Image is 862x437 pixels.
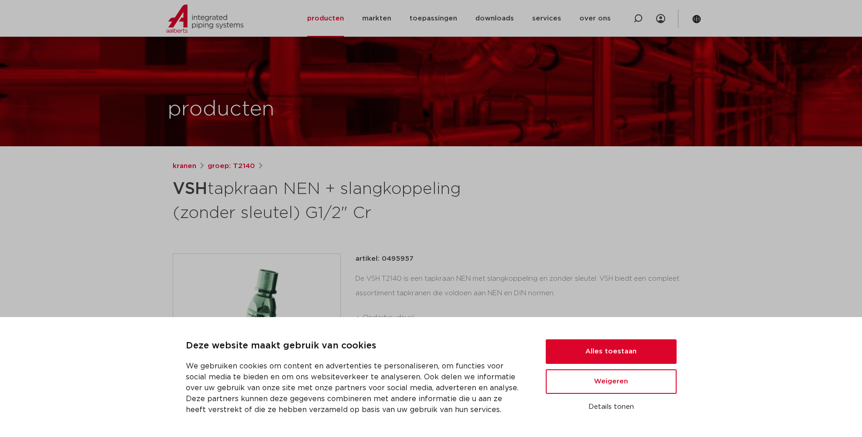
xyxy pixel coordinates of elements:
button: Weigeren [546,369,677,394]
p: Deze website maakt gebruik van cookies [186,339,524,353]
button: Alles toestaan [546,339,677,364]
div: De VSH T2140 is een tapkraan NEN met slangkoppeling en zonder sleutel. VSH biedt een compleet ass... [355,272,690,358]
h1: tapkraan NEN + slangkoppeling (zonder sleutel) G1/2" Cr [173,175,514,224]
a: groep: T2140 [208,161,255,172]
button: Details tonen [546,399,677,415]
strong: VSH [173,181,207,197]
li: Onderhoudsvrij [363,311,690,325]
img: Product Image for VSH tapkraan NEN + slangkoppeling (zonder sleutel) G1/2" Cr [173,254,340,421]
p: artikel: 0495957 [355,253,414,264]
p: We gebruiken cookies om content en advertenties te personaliseren, om functies voor social media ... [186,361,524,415]
h1: producten [168,95,274,124]
a: kranen [173,161,196,172]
